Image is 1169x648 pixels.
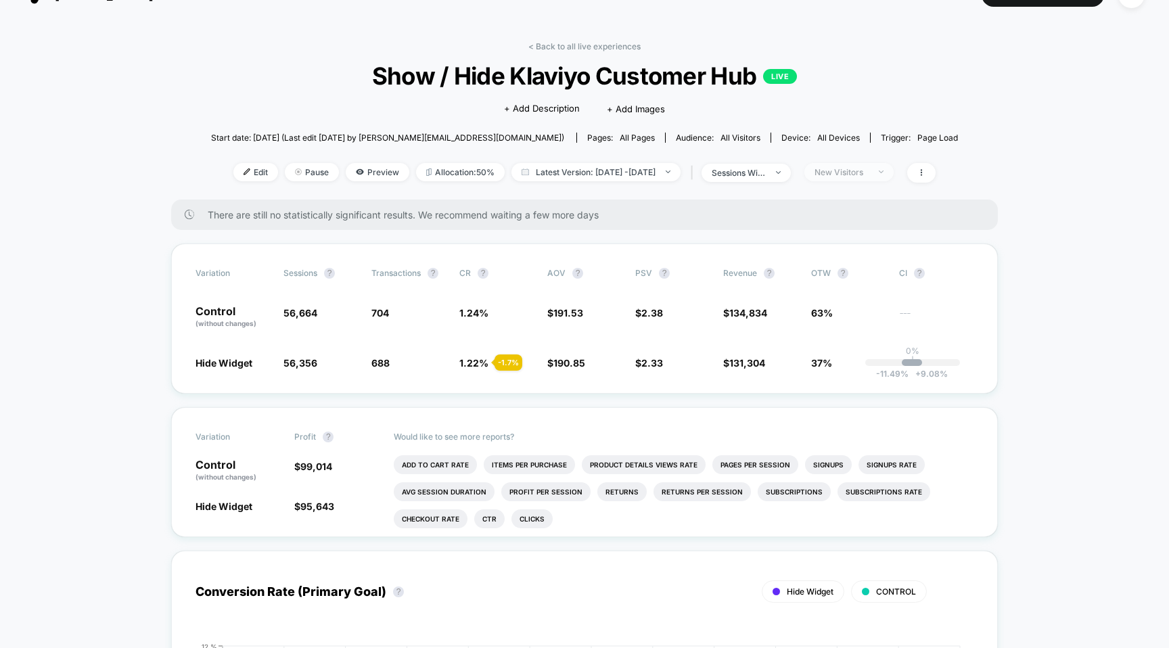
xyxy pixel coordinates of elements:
[763,69,797,84] p: LIVE
[811,268,886,279] span: OTW
[597,482,647,501] li: Returns
[914,268,925,279] button: ?
[635,268,652,278] span: PSV
[474,509,505,528] li: Ctr
[881,133,958,143] div: Trigger:
[459,357,488,369] span: 1.22 %
[720,133,760,143] span: All Visitors
[729,307,767,319] span: 134,834
[294,432,316,442] span: Profit
[283,307,317,319] span: 56,664
[547,307,583,319] span: $
[371,307,389,319] span: 704
[811,357,832,369] span: 37%
[817,133,860,143] span: all devices
[909,369,948,379] span: 9.08 %
[641,307,663,319] span: 2.38
[676,133,760,143] div: Audience:
[294,501,334,512] span: $
[300,501,334,512] span: 95,643
[394,482,495,501] li: Avg Session Duration
[283,357,317,369] span: 56,356
[196,319,256,327] span: (without changes)
[635,357,663,369] span: $
[712,455,798,474] li: Pages Per Session
[283,268,317,278] span: Sessions
[484,455,575,474] li: Items Per Purchase
[196,306,270,329] p: Control
[654,482,751,501] li: Returns Per Session
[776,171,781,174] img: end
[723,307,767,319] span: $
[233,163,278,181] span: Edit
[323,432,334,442] button: ?
[911,356,914,366] p: |
[547,357,585,369] span: $
[346,163,409,181] span: Preview
[428,268,438,279] button: ?
[764,268,775,279] button: ?
[371,268,421,278] span: Transactions
[371,357,390,369] span: 688
[501,482,591,501] li: Profit Per Session
[723,357,765,369] span: $
[394,509,467,528] li: Checkout Rate
[196,268,270,279] span: Variation
[324,268,335,279] button: ?
[858,455,925,474] li: Signups Rate
[876,586,916,597] span: CONTROL
[553,307,583,319] span: 191.53
[196,357,252,369] span: Hide Widget
[511,163,681,181] span: Latest Version: [DATE] - [DATE]
[244,168,250,175] img: edit
[838,268,848,279] button: ?
[899,268,973,279] span: CI
[478,268,488,279] button: ?
[459,268,471,278] span: CR
[572,268,583,279] button: ?
[211,133,564,143] span: Start date: [DATE] (Last edit [DATE] by [PERSON_NAME][EMAIL_ADDRESS][DOMAIN_NAME])
[547,268,566,278] span: AOV
[196,501,252,512] span: Hide Widget
[659,268,670,279] button: ?
[196,473,256,481] span: (without changes)
[495,354,522,371] div: - 1.7 %
[758,482,831,501] li: Subscriptions
[587,133,655,143] div: Pages:
[771,133,870,143] span: Device:
[582,455,706,474] li: Product Details Views Rate
[879,170,884,173] img: end
[248,62,920,90] span: Show / Hide Klaviyo Customer Hub
[687,163,702,183] span: |
[729,357,765,369] span: 131,304
[208,209,971,221] span: There are still no statistically significant results. We recommend waiting a few more days
[899,309,973,329] span: ---
[607,103,665,114] span: + Add Images
[528,41,641,51] a: < Back to all live experiences
[504,102,580,116] span: + Add Description
[815,167,869,177] div: New Visitors
[915,369,921,379] span: +
[196,432,270,442] span: Variation
[285,163,339,181] span: Pause
[459,307,488,319] span: 1.24 %
[666,170,670,173] img: end
[393,586,404,597] button: ?
[294,461,332,472] span: $
[394,432,974,442] p: Would like to see more reports?
[723,268,757,278] span: Revenue
[620,133,655,143] span: all pages
[553,357,585,369] span: 190.85
[811,307,833,319] span: 63%
[300,461,332,472] span: 99,014
[635,307,663,319] span: $
[838,482,930,501] li: Subscriptions Rate
[906,346,919,356] p: 0%
[641,357,663,369] span: 2.33
[787,586,833,597] span: Hide Widget
[394,455,477,474] li: Add To Cart Rate
[416,163,505,181] span: Allocation: 50%
[712,168,766,178] div: sessions with impression
[196,459,281,482] p: Control
[511,509,553,528] li: Clicks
